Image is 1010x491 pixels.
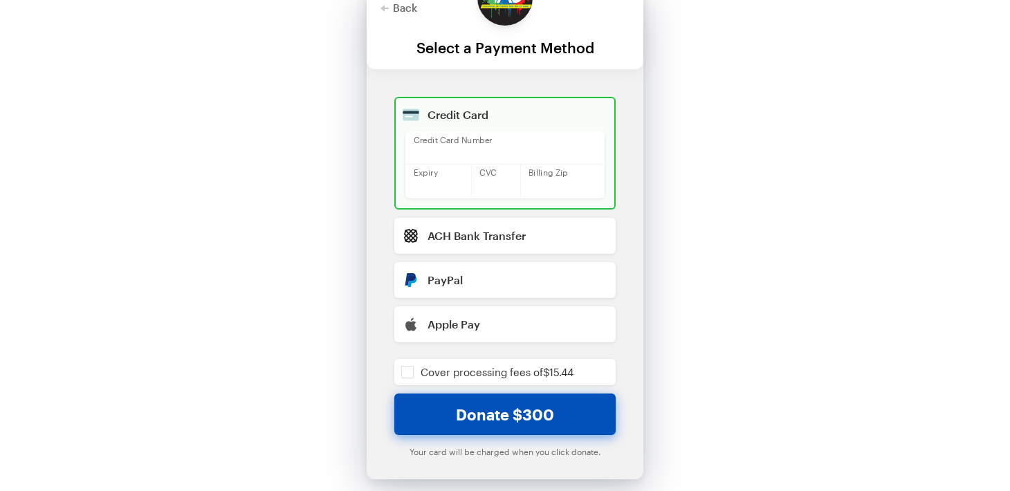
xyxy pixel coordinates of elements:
[414,144,596,160] iframe: Secure card number input frame
[380,2,417,13] button: Back
[428,109,605,120] div: Credit Card
[394,393,616,435] button: Donate $300
[529,176,596,193] iframe: Secure postal code input frame
[479,176,513,193] iframe: Secure CVC input frame
[380,39,630,55] div: Select a Payment Method
[394,446,616,457] div: Your card will be charged when you click donate.
[414,176,463,193] iframe: Secure expiration date input frame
